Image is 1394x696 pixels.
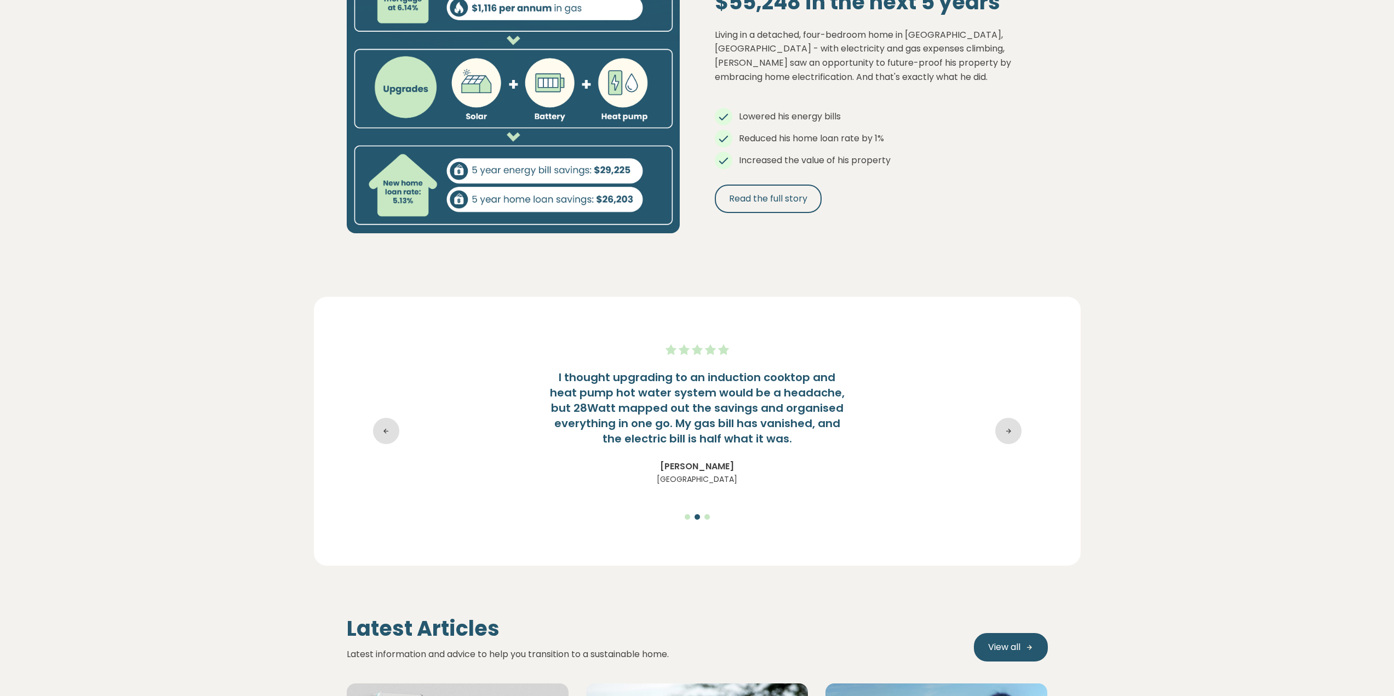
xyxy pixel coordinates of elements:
span: Reduced his home loan rate by 1% [739,132,884,145]
p: Latest information and advice to help you transition to a sustainable home. [347,647,965,662]
span: View all [988,641,1020,654]
a: Read the full story [715,185,822,213]
p: Living in a detached, four-bedroom home in [GEOGRAPHIC_DATA], [GEOGRAPHIC_DATA] - with electricit... [715,28,1048,84]
h4: I thought upgrading to an induction cooktop and heat pump hot water system would be a headache, b... [478,370,916,446]
h2: Latest Articles [347,616,965,641]
span: Increased the value of his property [739,154,891,166]
p: [GEOGRAPHIC_DATA] [478,473,916,485]
span: Lowered his energy bills [739,110,841,123]
a: View all [974,633,1048,662]
p: [PERSON_NAME] [478,459,916,474]
span: Read the full story [729,192,807,205]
